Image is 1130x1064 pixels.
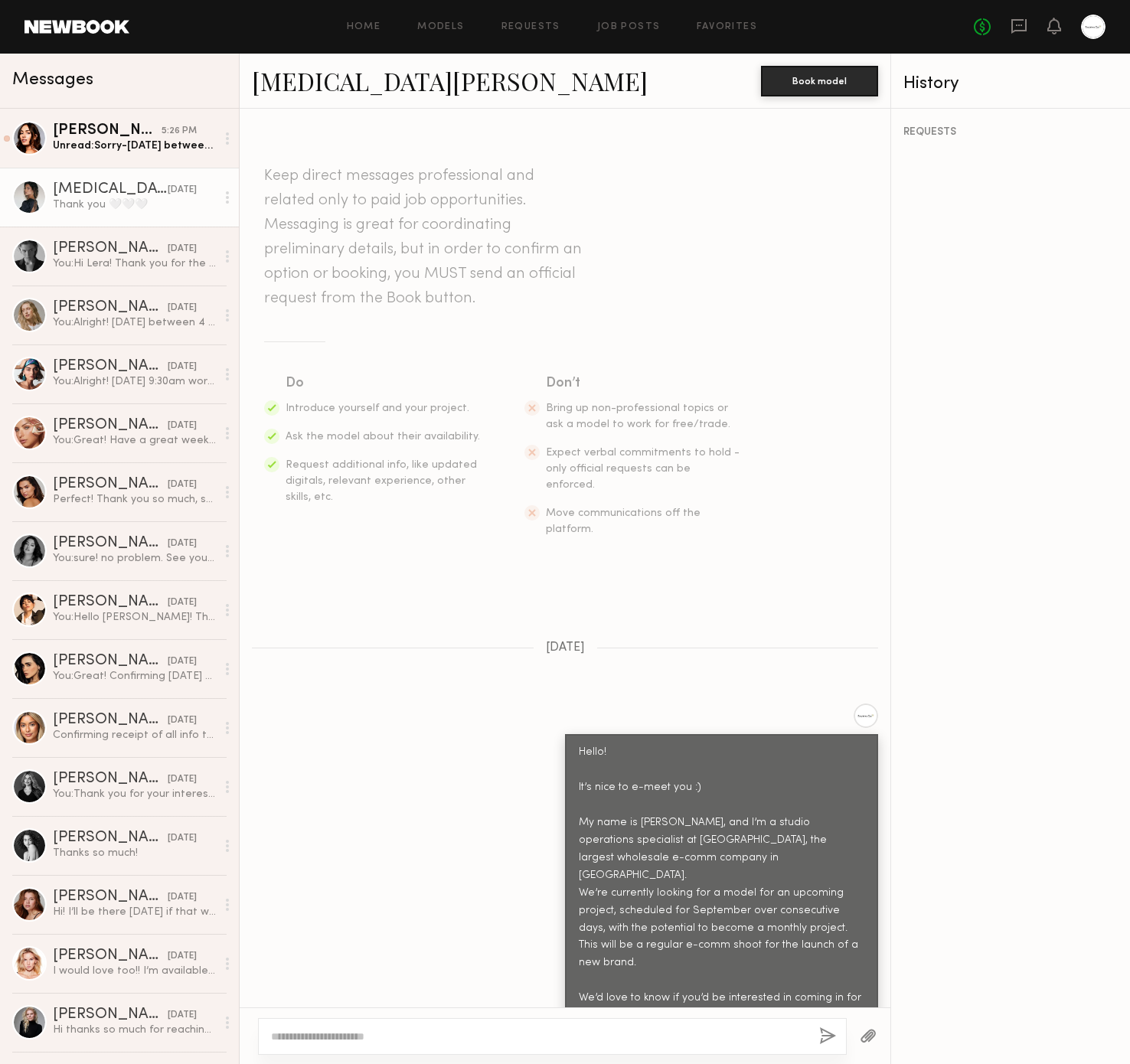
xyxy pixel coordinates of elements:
[546,641,585,654] span: [DATE]
[53,139,216,153] div: Unread: Sorry-[DATE] between 1 and 4. All of my clients are indecisive this week!
[53,197,216,212] div: Thank you 🤍🤍🤍
[162,124,197,139] div: 5:26 PM
[53,315,216,330] div: You: Alright! [DATE] between 4 - 4:30pm and here is our studio information : office address : [ST...
[168,596,197,610] div: [DATE]
[53,610,216,625] div: You: Hello [PERSON_NAME]! Thank you for your interest. Feel free to let me know what time you’d l...
[53,713,168,728] div: [PERSON_NAME]
[53,654,168,669] div: [PERSON_NAME]
[53,536,168,551] div: [PERSON_NAME]
[286,403,469,413] span: Introduce yourself and your project.
[53,787,216,801] div: You: Thank you for your interest! Just to confirm—your rate is $325 per hour or $2250 per day, co...
[53,669,216,684] div: You: Great! Confirming [DATE] 3:00pm and here is our studio information : office address : [STREE...
[53,846,216,860] div: Thanks so much!
[252,64,648,97] a: [MEDICAL_DATA][PERSON_NAME]
[168,831,197,846] div: [DATE]
[53,964,216,978] div: I would love too!! I’m available [DATE] between 9-11. If it works for you guys I’ll be there at 1...
[168,713,197,728] div: [DATE]
[53,256,216,271] div: You: Hi Lera! Thank you for the response. Unfortunately, we’re only working [DATE] through [DATE]...
[168,360,197,374] div: [DATE]
[546,508,701,534] span: Move communications off the platform.
[53,1007,168,1023] div: [PERSON_NAME]
[168,242,197,256] div: [DATE]
[53,905,216,919] div: Hi! I’ll be there [DATE] if that works still. Thank you!
[546,448,740,490] span: Expect verbal commitments to hold - only official requests can be enforced.
[761,66,878,96] button: Book model
[53,772,168,787] div: [PERSON_NAME]
[53,433,216,448] div: You: Great! Have a great weekend and see you next week :)
[53,889,168,905] div: [PERSON_NAME]
[286,460,477,502] span: Request additional info, like updated digitals, relevant experience, other skills, etc.
[286,432,480,442] span: Ask the model about their availability.
[53,241,168,256] div: [PERSON_NAME]
[53,595,168,610] div: [PERSON_NAME]
[53,123,162,139] div: [PERSON_NAME]
[168,1008,197,1023] div: [DATE]
[53,182,168,197] div: [MEDICAL_DATA][PERSON_NAME]
[903,127,1118,138] div: REQUESTS
[53,300,168,315] div: [PERSON_NAME]
[53,374,216,389] div: You: Alright! [DATE] 9:30am works and here is our studio information : office address : [STREET_A...
[53,1023,216,1037] div: Hi thanks so much for reaching out! I’m not available for casting due to my schedule, but happy t...
[53,477,168,492] div: [PERSON_NAME]
[546,373,742,394] div: Don’t
[546,403,730,429] span: Bring up non-professional topics or ask a model to work for free/trade.
[168,949,197,964] div: [DATE]
[53,728,216,743] div: Confirming receipt of all info thank you and look forward to meeting you next week!
[761,73,878,86] a: Book model
[53,551,216,566] div: You: sure! no problem. See you later :)
[286,373,482,394] div: Do
[168,654,197,669] div: [DATE]
[53,359,168,374] div: [PERSON_NAME]
[264,164,586,311] header: Keep direct messages professional and related only to paid job opportunities. Messaging is great ...
[53,418,168,433] div: [PERSON_NAME]
[168,478,197,492] div: [DATE]
[168,772,197,787] div: [DATE]
[12,71,93,89] span: Messages
[168,419,197,433] div: [DATE]
[168,537,197,551] div: [DATE]
[168,301,197,315] div: [DATE]
[53,831,168,846] div: [PERSON_NAME]
[501,22,560,32] a: Requests
[903,75,1118,93] div: History
[53,492,216,507] div: Perfect! Thank you so much, see you [DATE] :)
[697,22,757,32] a: Favorites
[347,22,381,32] a: Home
[168,890,197,905] div: [DATE]
[597,22,661,32] a: Job Posts
[53,948,168,964] div: [PERSON_NAME]
[417,22,464,32] a: Models
[168,183,197,197] div: [DATE]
